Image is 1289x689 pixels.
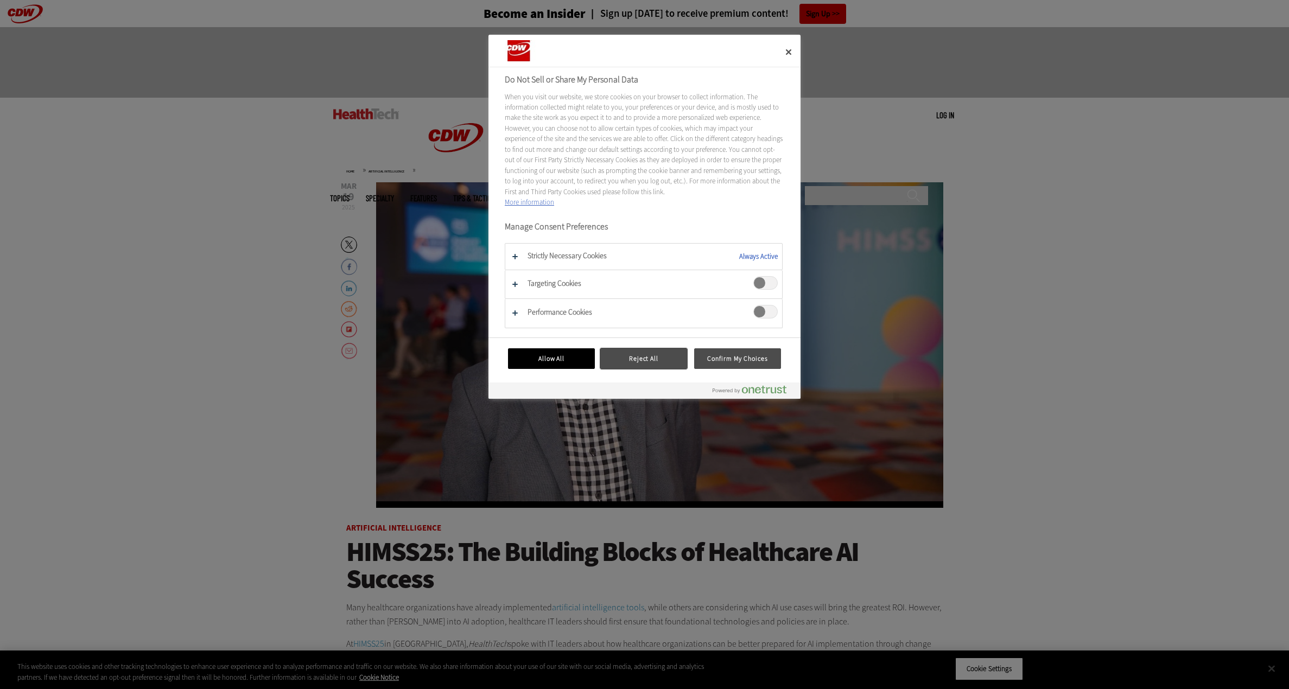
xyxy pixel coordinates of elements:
div: Company Logo [505,40,570,62]
img: Powered by OneTrust Opens in a new Tab [713,385,786,394]
div: Preference center [488,35,801,399]
h2: Do Not Sell or Share My Personal Data [505,73,783,86]
button: Close [777,40,801,64]
a: More information about your privacy, opens in a new tab [505,197,554,207]
button: Reject All [600,348,687,369]
div: Do Not Sell or Share My Personal Data [488,35,801,399]
div: When you visit our website, we store cookies on your browser to collect information. The informat... [505,92,783,208]
h3: Manage Consent Preferences [505,221,783,238]
span: Targeting Cookies [753,276,778,290]
img: Company Logo [505,40,557,62]
a: Powered by OneTrust Opens in a new Tab [713,385,795,399]
span: Performance Cookies [753,305,778,318]
button: Allow All [508,348,595,369]
button: Confirm My Choices [694,348,781,369]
